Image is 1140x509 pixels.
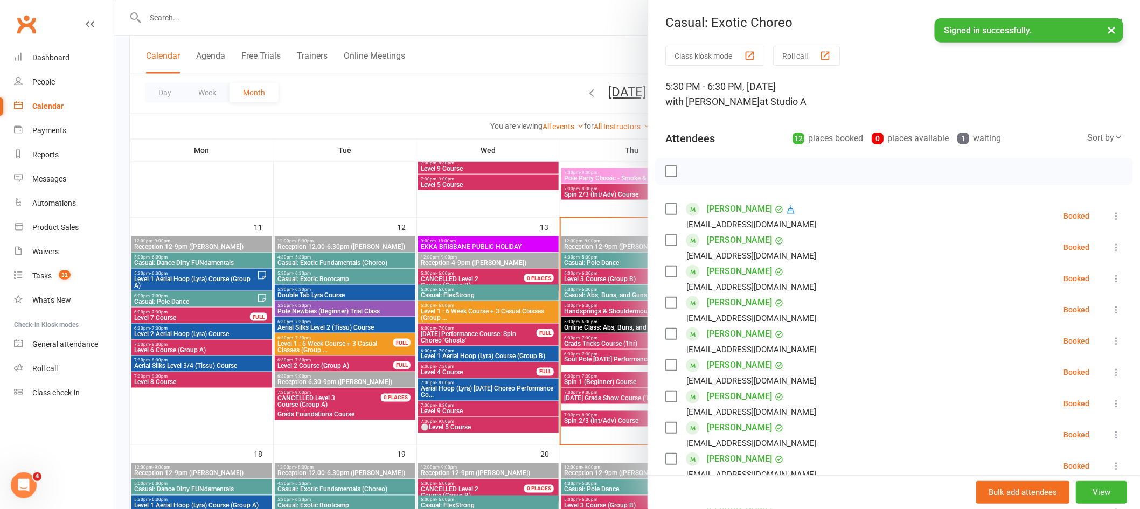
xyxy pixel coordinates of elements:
div: Sort by [1087,131,1123,145]
span: Signed in successfully. [944,25,1032,36]
div: Roll call [32,364,58,373]
div: places booked [793,131,863,146]
div: Messages [32,175,66,183]
button: × [1102,18,1122,41]
a: People [14,70,114,94]
a: [PERSON_NAME] [707,263,772,280]
div: People [32,78,55,86]
button: View [1076,481,1127,504]
a: Roll call [14,357,114,381]
a: Messages [14,167,114,191]
div: Calendar [32,102,64,110]
a: Product Sales [14,215,114,240]
div: Casual: Exotic Choreo [648,15,1140,30]
div: 5:30 PM - 6:30 PM, [DATE] [665,79,1123,109]
div: [EMAIL_ADDRESS][DOMAIN_NAME] [686,468,816,482]
div: [EMAIL_ADDRESS][DOMAIN_NAME] [686,218,816,232]
a: Payments [14,118,114,143]
div: Booked [1063,275,1089,282]
div: Attendees [665,131,715,146]
div: [EMAIL_ADDRESS][DOMAIN_NAME] [686,311,816,325]
div: Waivers [32,247,59,256]
a: [PERSON_NAME] [707,294,772,311]
a: General attendance kiosk mode [14,332,114,357]
a: Class kiosk mode [14,381,114,405]
div: Booked [1063,243,1089,251]
div: [EMAIL_ADDRESS][DOMAIN_NAME] [686,436,816,450]
button: Roll call [773,46,840,66]
div: Reports [32,150,59,159]
div: Payments [32,126,66,135]
span: at Studio A [760,96,807,107]
a: [PERSON_NAME] [707,388,772,405]
div: [EMAIL_ADDRESS][DOMAIN_NAME] [686,249,816,263]
div: Booked [1063,337,1089,345]
a: Reports [14,143,114,167]
a: What's New [14,288,114,312]
div: Dashboard [32,53,69,62]
a: [PERSON_NAME] [707,450,772,468]
div: Product Sales [32,223,79,232]
div: waiting [957,131,1001,146]
div: Booked [1063,431,1089,438]
div: 12 [793,133,804,144]
div: General attendance [32,340,98,348]
div: [EMAIL_ADDRESS][DOMAIN_NAME] [686,280,816,294]
div: [EMAIL_ADDRESS][DOMAIN_NAME] [686,374,816,388]
a: [PERSON_NAME] [707,325,772,343]
a: [PERSON_NAME] [707,419,772,436]
div: Automations [32,199,76,207]
div: Booked [1063,306,1089,313]
a: Calendar [14,94,114,118]
button: Bulk add attendees [976,481,1069,504]
div: [EMAIL_ADDRESS][DOMAIN_NAME] [686,343,816,357]
a: Automations [14,191,114,215]
div: 0 [872,133,884,144]
div: Booked [1063,212,1089,220]
iframe: Intercom live chat [11,472,37,498]
a: Clubworx [13,11,40,38]
div: [EMAIL_ADDRESS][DOMAIN_NAME] [686,405,816,419]
div: What's New [32,296,71,304]
div: Booked [1063,462,1089,470]
div: Booked [1063,368,1089,376]
div: places available [872,131,949,146]
a: Tasks 32 [14,264,114,288]
a: [PERSON_NAME] [707,232,772,249]
div: Class check-in [32,388,80,397]
div: Tasks [32,271,52,280]
a: [PERSON_NAME] [707,357,772,374]
span: 32 [59,270,71,280]
button: Class kiosk mode [665,46,764,66]
span: with [PERSON_NAME] [665,96,760,107]
a: Waivers [14,240,114,264]
a: Dashboard [14,46,114,70]
a: [PERSON_NAME] [707,200,772,218]
div: 1 [957,133,969,144]
div: Booked [1063,400,1089,407]
span: 4 [33,472,41,481]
